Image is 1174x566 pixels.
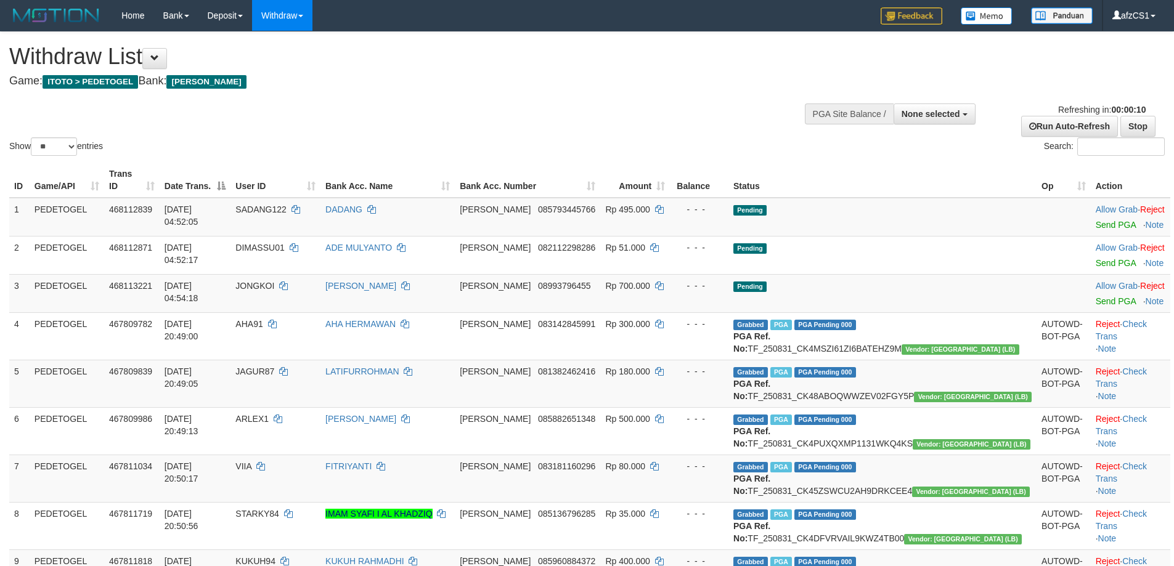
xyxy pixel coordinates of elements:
span: Refreshing in: [1058,105,1146,115]
span: [PERSON_NAME] [460,509,531,519]
td: · · [1091,407,1170,455]
span: Grabbed [733,320,768,330]
span: [DATE] 04:52:17 [165,243,198,265]
span: Copy 082112298286 to clipboard [538,243,595,253]
td: TF_250831_CK4MSZI61ZI6BATEHZ9M [728,312,1037,360]
a: Check Trans [1096,319,1147,341]
b: PGA Ref. No: [733,379,770,401]
td: AUTOWD-BOT-PGA [1037,407,1091,455]
a: Allow Grab [1096,204,1138,214]
td: TF_250831_CK45ZSWCU2AH9DRKCEE4 [728,455,1037,502]
a: Reject [1140,243,1165,253]
span: [DATE] 20:50:56 [165,509,198,531]
div: - - - [675,460,724,472]
span: KUKUH94 [235,556,275,566]
div: - - - [675,507,724,520]
span: [PERSON_NAME] [460,366,531,376]
span: 468112839 [109,204,152,214]
span: · [1096,204,1140,214]
a: IMAM SYAFI I AL KHADZIQ [325,509,432,519]
a: Allow Grab [1096,243,1138,253]
span: Rp 500.000 [605,414,650,424]
span: STARKY84 [235,509,279,519]
a: AHA HERMAWAN [325,319,396,329]
label: Show entries [9,137,103,156]
span: Grabbed [733,509,768,520]
td: 6 [9,407,30,455]
span: [DATE] 04:52:05 [165,204,198,227]
td: AUTOWD-BOT-PGA [1037,360,1091,407]
th: Game/API: activate to sort column ascending [30,163,104,198]
span: JAGUR87 [235,366,274,376]
td: PEDETOGEL [30,312,104,360]
td: PEDETOGEL [30,274,104,312]
td: · · [1091,502,1170,549]
a: Note [1098,391,1117,401]
td: PEDETOGEL [30,455,104,502]
span: Vendor URL: https://dashboard.q2checkout.com/secure [912,487,1030,497]
b: PGA Ref. No: [733,521,770,543]
td: 3 [9,274,30,312]
span: Copy 083181160296 to clipboard [538,461,595,471]
div: - - - [675,413,724,425]
span: Copy 085136796285 to clipboard [538,509,595,519]
a: Reject [1096,556,1120,566]
span: Marked by afzCS1 [770,367,792,378]
label: Search: [1044,137,1165,156]
span: [PERSON_NAME] [460,243,531,253]
span: Rp 180.000 [605,366,650,376]
a: Note [1098,344,1117,354]
span: 468113221 [109,281,152,291]
div: PGA Site Balance / [805,103,894,124]
span: [PERSON_NAME] [460,204,531,214]
th: Balance [670,163,728,198]
span: Copy 085960884372 to clipboard [538,556,595,566]
a: Allow Grab [1096,281,1138,291]
div: - - - [675,280,724,292]
a: Check Trans [1096,509,1147,531]
td: TF_250831_CK48ABOQWWZEV02FGY5P [728,360,1037,407]
a: KUKUH RAHMADHI [325,556,404,566]
span: [DATE] 20:49:00 [165,319,198,341]
span: [PERSON_NAME] [460,319,531,329]
a: Note [1098,486,1117,496]
a: Check Trans [1096,414,1147,436]
div: - - - [675,203,724,216]
b: PGA Ref. No: [733,474,770,496]
span: 467809782 [109,319,152,329]
span: Copy 085793445766 to clipboard [538,204,595,214]
span: DIMASSU01 [235,243,284,253]
span: Vendor URL: https://dashboard.q2checkout.com/secure [904,534,1022,544]
th: Bank Acc. Number: activate to sort column ascending [455,163,600,198]
th: Status [728,163,1037,198]
span: [DATE] 20:49:05 [165,366,198,389]
h4: Game: Bank: [9,75,770,87]
span: Marked by afzCS1 [770,320,792,330]
th: Op: activate to sort column ascending [1037,163,1091,198]
a: Reject [1096,366,1120,376]
span: PGA Pending [794,367,856,378]
td: AUTOWD-BOT-PGA [1037,502,1091,549]
a: Run Auto-Refresh [1021,116,1118,137]
a: Stop [1120,116,1156,137]
td: PEDETOGEL [30,360,104,407]
a: Reject [1140,204,1165,214]
th: User ID: activate to sort column ascending [230,163,320,198]
h1: Withdraw List [9,44,770,69]
span: Pending [733,281,767,292]
a: DADANG [325,204,362,214]
td: 2 [9,236,30,274]
span: Rp 495.000 [605,204,650,214]
a: Note [1146,220,1164,230]
td: · · [1091,360,1170,407]
span: [PERSON_NAME] [460,461,531,471]
a: Reject [1140,281,1165,291]
td: 8 [9,502,30,549]
span: [DATE] 20:50:17 [165,461,198,483]
a: Note [1098,439,1117,448]
span: [PERSON_NAME] [460,414,531,424]
td: 5 [9,360,30,407]
td: AUTOWD-BOT-PGA [1037,455,1091,502]
span: None selected [902,109,960,119]
span: Copy 081382462416 to clipboard [538,366,595,376]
